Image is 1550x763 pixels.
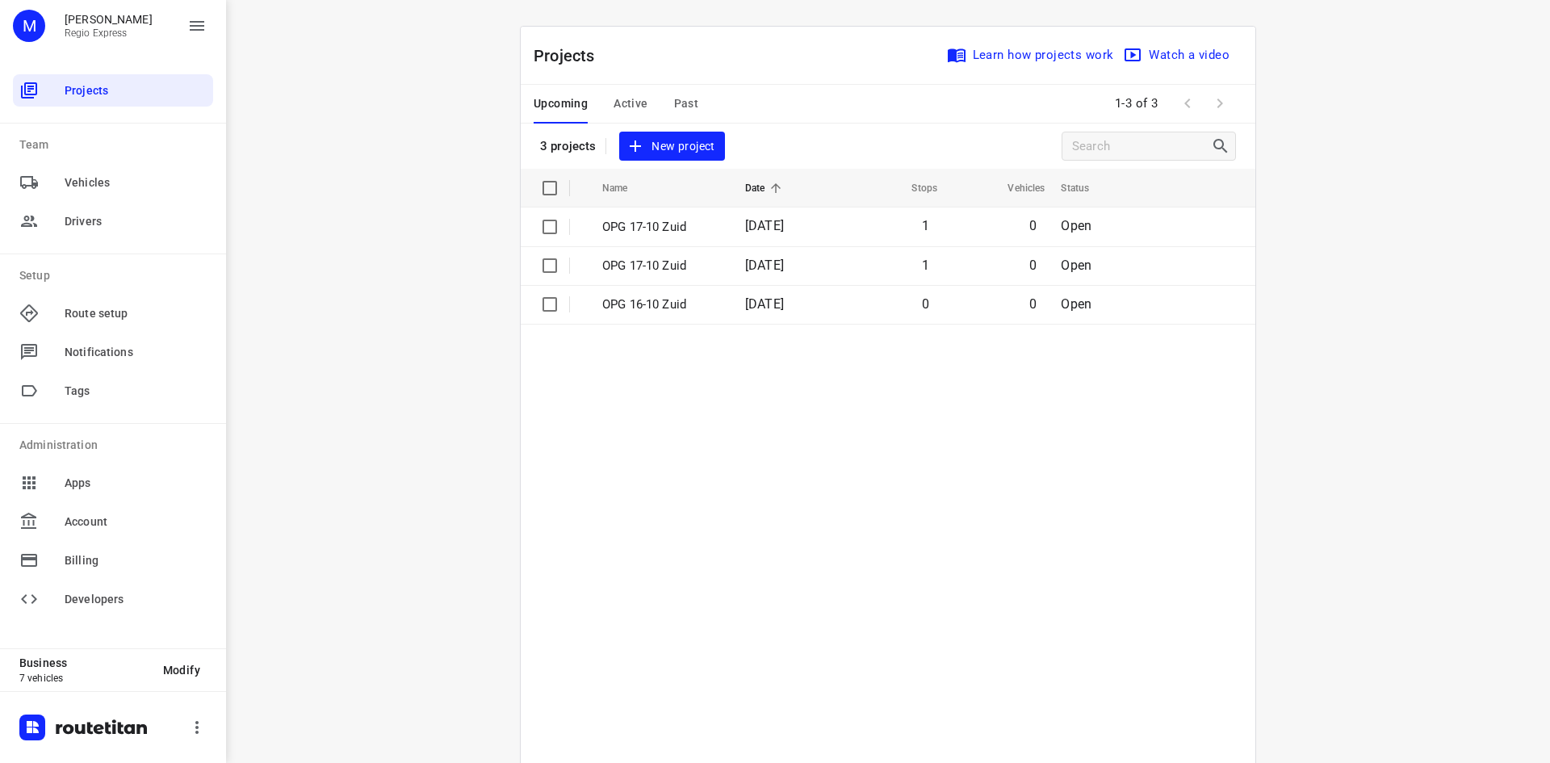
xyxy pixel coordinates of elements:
div: Search [1211,136,1235,156]
span: Projects [65,82,207,99]
span: Notifications [65,344,207,361]
div: Drivers [13,205,213,237]
span: Active [614,94,647,114]
span: Open [1061,258,1091,273]
span: Tags [65,383,207,400]
span: Past [674,94,699,114]
div: Vehicles [13,166,213,199]
span: Previous Page [1171,87,1204,119]
span: Drivers [65,213,207,230]
span: Modify [163,664,200,677]
span: 1-3 of 3 [1108,86,1165,121]
p: Regio Express [65,27,153,39]
p: Projects [534,44,608,68]
span: Vehicles [65,174,207,191]
span: Apps [65,475,207,492]
span: [DATE] [745,258,784,273]
span: Billing [65,552,207,569]
p: Team [19,136,213,153]
div: Notifications [13,336,213,368]
p: Setup [19,267,213,284]
p: OPG 17-10 Zuid [602,218,721,237]
span: Name [602,178,649,198]
span: Stops [890,178,937,198]
span: Upcoming [534,94,588,114]
div: Developers [13,583,213,615]
div: Route setup [13,297,213,329]
div: Apps [13,467,213,499]
span: [DATE] [745,218,784,233]
span: New project [629,136,714,157]
span: Developers [65,591,207,608]
div: Projects [13,74,213,107]
span: [DATE] [745,296,784,312]
p: 3 projects [540,139,596,153]
p: Business [19,656,150,669]
p: Administration [19,437,213,454]
span: Vehicles [987,178,1045,198]
input: Search projects [1072,134,1211,159]
p: OPG 16-10 Zuid [602,296,721,314]
div: Tags [13,375,213,407]
span: Status [1061,178,1110,198]
span: Account [65,514,207,530]
span: Open [1061,218,1091,233]
p: 7 vehicles [19,673,150,684]
div: Account [13,505,213,538]
button: Modify [150,656,213,685]
span: 0 [922,296,929,312]
span: Open [1061,296,1091,312]
button: New project [619,132,724,161]
span: 0 [1029,258,1037,273]
div: Billing [13,544,213,576]
span: Route setup [65,305,207,322]
span: 1 [922,218,929,233]
span: 0 [1029,218,1037,233]
span: 0 [1029,296,1037,312]
span: Date [745,178,786,198]
p: OPG 17-10 Zuid [602,257,721,275]
span: Next Page [1204,87,1236,119]
div: M [13,10,45,42]
p: Max Bisseling [65,13,153,26]
span: 1 [922,258,929,273]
